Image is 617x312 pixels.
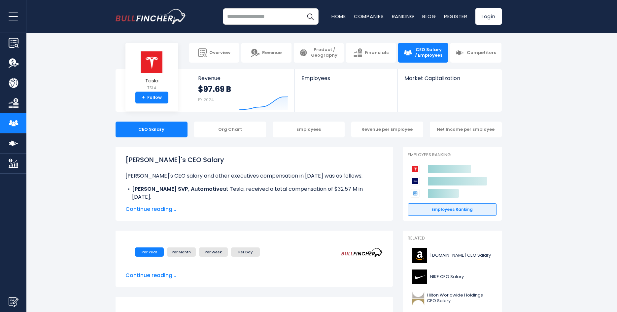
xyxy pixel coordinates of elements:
li: Per Month [167,247,196,257]
a: Go to homepage [116,9,187,24]
a: Companies [354,13,384,20]
li: Per Day [231,247,260,257]
span: [DOMAIN_NAME] CEO Salary [430,253,491,258]
a: CEO Salary / Employees [398,43,448,63]
a: Product / Geography [294,43,344,63]
div: Net Income per Employee [430,122,502,137]
span: Revenue [198,75,288,81]
p: [PERSON_NAME]'s CEO salary and other executives compensation in [DATE] was as follows: [125,172,383,180]
b: [PERSON_NAME] SVP, Automotive [132,185,223,193]
img: Tesla competitors logo [411,165,420,173]
span: Continue reading... [125,205,383,213]
a: Home [331,13,346,20]
a: Hilton Worldwide Holdings CEO Salary [408,289,497,307]
img: NKE logo [412,269,428,284]
span: Employees [301,75,391,81]
a: Blog [422,13,436,20]
small: FY 2024 [198,97,214,102]
a: Employees [295,69,397,93]
span: Overview [209,50,230,56]
img: bullfincher logo [116,9,187,24]
img: HLT logo [412,291,425,306]
img: AMZN logo [412,248,428,263]
span: Tesla [140,78,163,84]
a: Revenue [241,43,291,63]
li: Per Week [199,247,228,257]
a: Overview [189,43,239,63]
span: Financials [365,50,389,56]
div: CEO Salary [116,122,188,137]
img: Ford Motor Company competitors logo [411,177,420,185]
div: Org Chart [194,122,266,137]
a: +Follow [135,92,168,103]
h1: [PERSON_NAME]'s CEO Salary [125,155,383,165]
a: Register [444,13,467,20]
a: Login [475,8,502,25]
span: NIKE CEO Salary [430,274,464,280]
a: Competitors [450,43,501,63]
a: Ranking [392,13,414,20]
a: Market Capitalization [398,69,501,93]
span: Hilton Worldwide Holdings CEO Salary [427,293,493,304]
img: General Motors Company competitors logo [411,189,420,198]
div: Revenue per Employee [351,122,423,137]
a: Financials [346,43,396,63]
strong: + [142,95,145,100]
span: Continue reading... [125,271,383,279]
span: CEO Salary / Employees [415,47,443,58]
span: Market Capitalization [404,75,494,81]
li: Per Year [135,247,164,257]
div: Employees [273,122,345,137]
a: [DOMAIN_NAME] CEO Salary [408,246,497,265]
a: Tesla TSLA [140,51,164,92]
li: at Tesla, received a total compensation of $32.57 M in [DATE]. [125,185,383,201]
small: TSLA [140,85,163,91]
span: Competitors [467,50,496,56]
a: Employees Ranking [408,203,497,216]
p: Employees Ranking [408,152,497,158]
span: Product / Geography [310,47,338,58]
a: Revenue $97.69 B FY 2024 [191,69,295,112]
button: Search [302,8,319,25]
a: NIKE CEO Salary [408,268,497,286]
p: Related [408,236,497,241]
span: Revenue [262,50,282,56]
strong: $97.69 B [198,84,231,94]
